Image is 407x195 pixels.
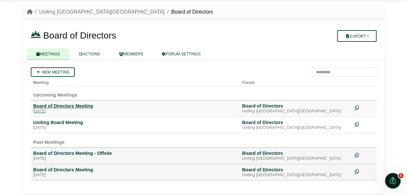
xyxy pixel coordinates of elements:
[337,30,376,42] button: Export
[33,125,237,131] div: [DATE]
[33,103,237,114] a: Board of Directors Meeting [DATE]
[355,150,374,159] div: Make a copy
[33,109,237,114] div: [DATE]
[398,173,403,178] span: 1
[242,167,350,178] a: Board of Directors Uniting [GEOGRAPHIC_DATA][GEOGRAPHIC_DATA]
[27,8,213,16] nav: breadcrumb
[43,30,116,40] span: Board of Directors
[242,103,350,109] div: Board of Directors
[242,103,350,114] a: Board of Directors Uniting [GEOGRAPHIC_DATA][GEOGRAPHIC_DATA]
[33,120,237,125] div: Uniting Board Meeting
[33,150,237,161] a: Board of Directors Meeting - Offsite [DATE]
[33,173,237,178] div: [DATE]
[33,120,237,131] a: Uniting Board Meeting [DATE]
[242,120,350,125] div: Board of Directors
[240,77,352,86] th: Forum
[242,156,350,161] div: Uniting [GEOGRAPHIC_DATA][GEOGRAPHIC_DATA]
[242,173,350,178] div: Uniting [GEOGRAPHIC_DATA][GEOGRAPHIC_DATA]
[355,120,374,128] div: Make a copy
[153,48,210,60] a: FORUM SETTINGS
[242,109,350,114] div: Uniting [GEOGRAPHIC_DATA][GEOGRAPHIC_DATA]
[33,167,237,178] a: Board of Directors Meeting [DATE]
[242,120,350,131] a: Board of Directors Uniting [GEOGRAPHIC_DATA][GEOGRAPHIC_DATA]
[33,92,78,97] span: Upcoming Meetings
[33,167,237,173] div: Board of Directors Meeting
[33,156,237,161] div: [DATE]
[69,48,109,60] a: ACTIONS
[27,48,70,60] a: MEETINGS
[355,167,374,176] div: Make a copy
[242,167,350,173] div: Board of Directors
[33,140,65,145] span: Past Meetings
[33,103,237,109] div: Board of Directors Meeting
[31,67,75,77] a: New meeting
[109,48,153,60] a: MEMBERS
[164,8,213,16] li: Board of Directors
[242,150,350,161] a: Board of Directors Uniting [GEOGRAPHIC_DATA][GEOGRAPHIC_DATA]
[242,150,350,156] div: Board of Directors
[242,125,350,131] div: Uniting [GEOGRAPHIC_DATA][GEOGRAPHIC_DATA]
[31,77,240,86] th: Meeting
[355,103,374,112] div: Make a copy
[385,173,401,189] iframe: Intercom live chat
[33,150,237,156] div: Board of Directors Meeting - Offsite
[39,9,164,15] a: Uniting [GEOGRAPHIC_DATA][GEOGRAPHIC_DATA]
